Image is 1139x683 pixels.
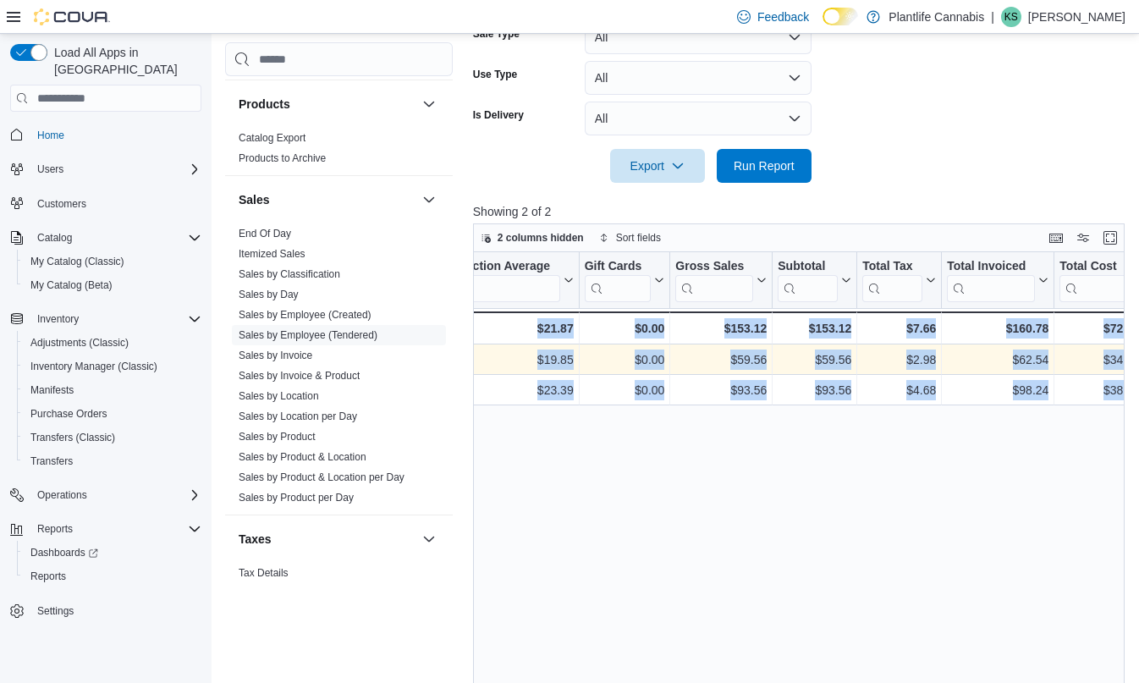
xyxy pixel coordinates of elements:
[30,336,129,350] span: Adjustments (Classic)
[239,471,404,484] span: Sales by Product & Location per Day
[30,570,66,583] span: Reports
[37,604,74,618] span: Settings
[225,563,453,610] div: Taxes
[239,247,305,261] span: Itemized Sales
[239,191,415,208] button: Sales
[30,228,79,248] button: Catalog
[24,451,201,471] span: Transfers
[778,259,838,302] div: Subtotal
[473,27,520,41] label: Sale Type
[239,288,299,301] span: Sales by Day
[24,427,201,448] span: Transfers (Classic)
[24,380,80,400] a: Manifests
[30,194,93,214] a: Customers
[1059,350,1139,371] div: $34.34
[239,191,270,208] h3: Sales
[17,378,208,402] button: Manifests
[30,193,201,214] span: Customers
[239,248,305,260] a: Itemized Sales
[584,259,651,302] div: Gift Card Sales
[30,159,70,179] button: Users
[862,381,936,401] div: $4.68
[734,157,795,174] span: Run Report
[1059,259,1125,302] div: Total Cost
[1046,228,1066,248] button: Keyboard shortcuts
[239,369,360,383] span: Sales by Invoice & Product
[30,431,115,444] span: Transfers (Classic)
[239,491,354,504] span: Sales by Product per Day
[778,350,851,371] div: $59.56
[30,309,201,329] span: Inventory
[3,191,208,216] button: Customers
[239,96,290,113] h3: Products
[823,8,858,25] input: Dark Mode
[30,278,113,292] span: My Catalog (Beta)
[434,259,559,302] div: Transaction Average
[24,356,164,377] a: Inventory Manager (Classic)
[585,61,812,95] button: All
[675,259,753,275] div: Gross Sales
[675,381,767,401] div: $93.56
[37,522,73,536] span: Reports
[419,190,439,210] button: Sales
[24,251,131,272] a: My Catalog (Classic)
[37,231,72,245] span: Catalog
[30,255,124,268] span: My Catalog (Classic)
[1100,228,1120,248] button: Enter fullscreen
[757,8,809,25] span: Feedback
[239,227,291,240] span: End Of Day
[1001,7,1021,27] div: Kris Swick
[947,259,1035,275] div: Total Invoiced
[239,566,289,580] span: Tax Details
[10,115,201,667] nav: Complex example
[239,152,326,164] a: Products to Archive
[24,404,114,424] a: Purchase Orders
[473,108,524,122] label: Is Delivery
[24,543,105,563] a: Dashboards
[823,25,823,26] span: Dark Mode
[3,598,208,623] button: Settings
[239,267,340,281] span: Sales by Classification
[239,431,316,443] a: Sales by Product
[239,410,357,422] a: Sales by Location per Day
[225,223,453,515] div: Sales
[610,149,705,183] button: Export
[1004,7,1018,27] span: KS
[239,329,377,341] a: Sales by Employee (Tendered)
[30,309,85,329] button: Inventory
[947,381,1048,401] div: $98.24
[24,566,73,587] a: Reports
[434,318,573,339] div: $21.87
[1059,259,1139,302] button: Total Cost
[239,471,404,483] a: Sales by Product & Location per Day
[239,587,311,599] a: Tax Exemptions
[239,389,319,403] span: Sales by Location
[474,228,591,248] button: 2 columns hidden
[239,96,415,113] button: Products
[717,149,812,183] button: Run Report
[24,380,201,400] span: Manifests
[17,449,208,473] button: Transfers
[24,275,201,295] span: My Catalog (Beta)
[37,197,86,211] span: Customers
[239,308,371,322] span: Sales by Employee (Created)
[675,259,753,302] div: Gross Sales
[239,350,312,361] a: Sales by Invoice
[24,333,135,353] a: Adjustments (Classic)
[1028,7,1125,27] p: [PERSON_NAME]
[239,268,340,280] a: Sales by Classification
[434,259,559,275] div: Transaction Average
[239,531,272,548] h3: Taxes
[37,162,63,176] span: Users
[17,331,208,355] button: Adjustments (Classic)
[34,8,110,25] img: Cova
[30,383,74,397] span: Manifests
[239,328,377,342] span: Sales by Employee (Tendered)
[419,529,439,549] button: Taxes
[30,159,201,179] span: Users
[30,228,201,248] span: Catalog
[24,451,80,471] a: Transfers
[889,7,984,27] p: Plantlife Cannabis
[30,454,73,468] span: Transfers
[239,410,357,423] span: Sales by Location per Day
